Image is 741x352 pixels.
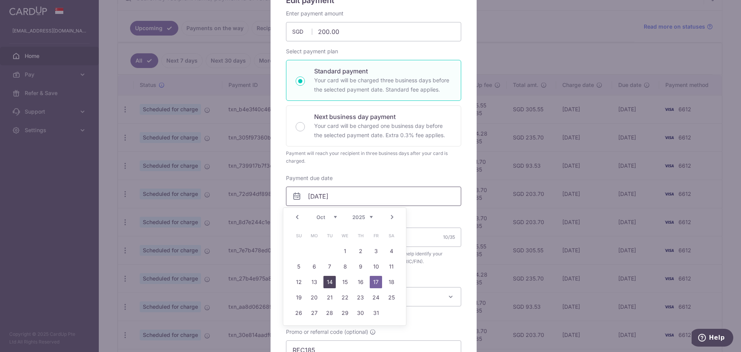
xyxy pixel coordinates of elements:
p: Next business day payment [314,112,452,121]
a: 21 [323,291,336,304]
a: 5 [293,260,305,273]
a: 18 [385,276,398,288]
a: 20 [308,291,320,304]
span: SGD [292,28,312,36]
a: 8 [339,260,351,273]
span: Sunday [293,230,305,242]
span: Tuesday [323,230,336,242]
div: 10/35 [443,233,455,241]
span: Monday [308,230,320,242]
a: 1 [339,245,351,257]
div: Payment will reach your recipient in three business days after your card is charged. [286,150,461,165]
a: 12 [293,276,305,288]
a: 28 [323,307,336,319]
a: 16 [354,276,367,288]
a: 14 [323,276,336,288]
a: 2 [354,245,367,257]
iframe: Opens a widget where you can find more information [692,329,733,348]
a: 10 [370,260,382,273]
p: Standard payment [314,66,452,76]
a: 22 [339,291,351,304]
a: 31 [370,307,382,319]
a: 17 [370,276,382,288]
a: Next [387,213,397,222]
a: 30 [354,307,367,319]
a: 3 [370,245,382,257]
span: Wednesday [339,230,351,242]
a: 4 [385,245,398,257]
a: 13 [308,276,320,288]
a: 11 [385,260,398,273]
p: Your card will be charged one business day before the selected payment date. Extra 0.3% fee applies. [314,121,452,140]
label: Select payment plan [286,48,338,55]
input: 0.00 [286,22,461,41]
a: 6 [308,260,320,273]
a: 27 [308,307,320,319]
span: Thursday [354,230,367,242]
label: Enter payment amount [286,10,343,17]
a: 9 [354,260,367,273]
a: 26 [293,307,305,319]
a: Prev [293,213,302,222]
span: Friday [370,230,382,242]
a: 24 [370,291,382,304]
input: DD / MM / YYYY [286,187,461,206]
a: 29 [339,307,351,319]
a: 19 [293,291,305,304]
a: 23 [354,291,367,304]
span: Promo or referral code (optional) [286,328,368,336]
a: 15 [339,276,351,288]
p: Your card will be charged three business days before the selected payment date. Standard fee appl... [314,76,452,94]
span: Saturday [385,230,398,242]
label: Payment due date [286,174,333,182]
a: 25 [385,291,398,304]
a: 7 [323,260,336,273]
